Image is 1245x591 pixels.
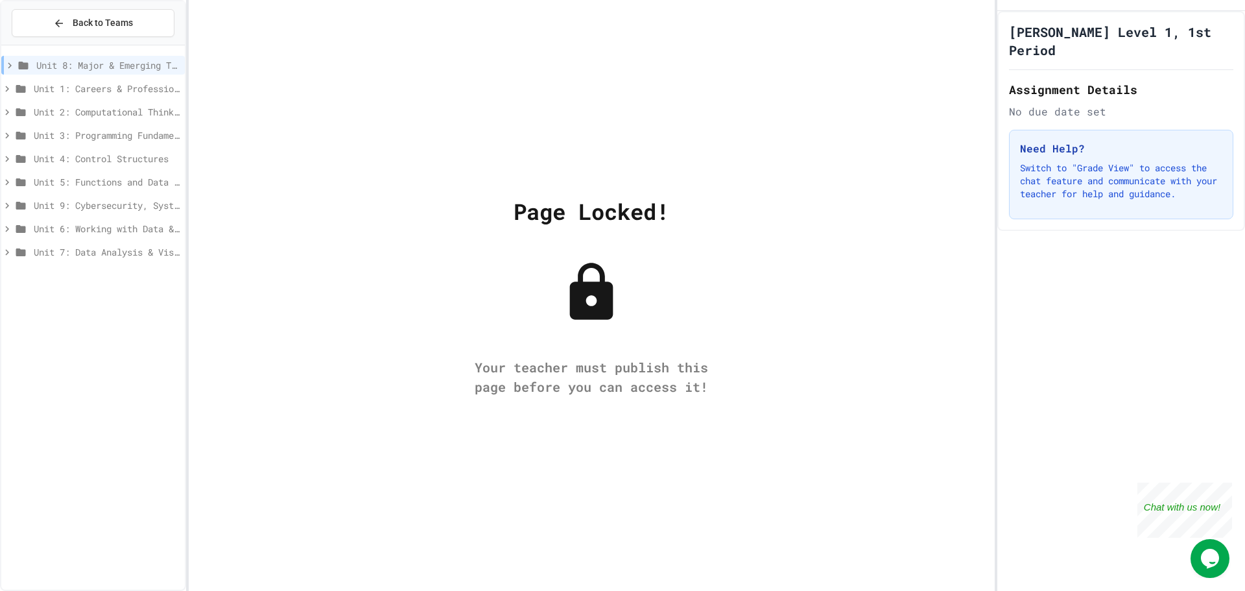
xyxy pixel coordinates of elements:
h3: Need Help? [1020,141,1222,156]
span: Unit 4: Control Structures [34,152,180,165]
span: Unit 1: Careers & Professionalism [34,82,180,95]
span: Unit 9: Cybersecurity, Systems & Networking [34,199,180,212]
span: Back to Teams [73,16,133,30]
iframe: chat widget [1137,483,1232,538]
div: Your teacher must publish this page before you can access it! [462,357,721,396]
div: Page Locked! [514,195,669,228]
span: Unit 6: Working with Data & Files [34,222,180,235]
span: Unit 7: Data Analysis & Visualization [34,245,180,259]
h1: [PERSON_NAME] Level 1, 1st Period [1009,23,1233,59]
span: Unit 3: Programming Fundamentals [34,128,180,142]
p: Switch to "Grade View" to access the chat feature and communicate with your teacher for help and ... [1020,162,1222,200]
span: Unit 5: Functions and Data Structures [34,175,180,189]
span: Unit 8: Major & Emerging Technologies [36,58,180,72]
span: Unit 2: Computational Thinking & Problem-Solving [34,105,180,119]
h2: Assignment Details [1009,80,1233,99]
button: Back to Teams [12,9,174,37]
iframe: chat widget [1191,539,1232,578]
div: No due date set [1009,104,1233,119]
